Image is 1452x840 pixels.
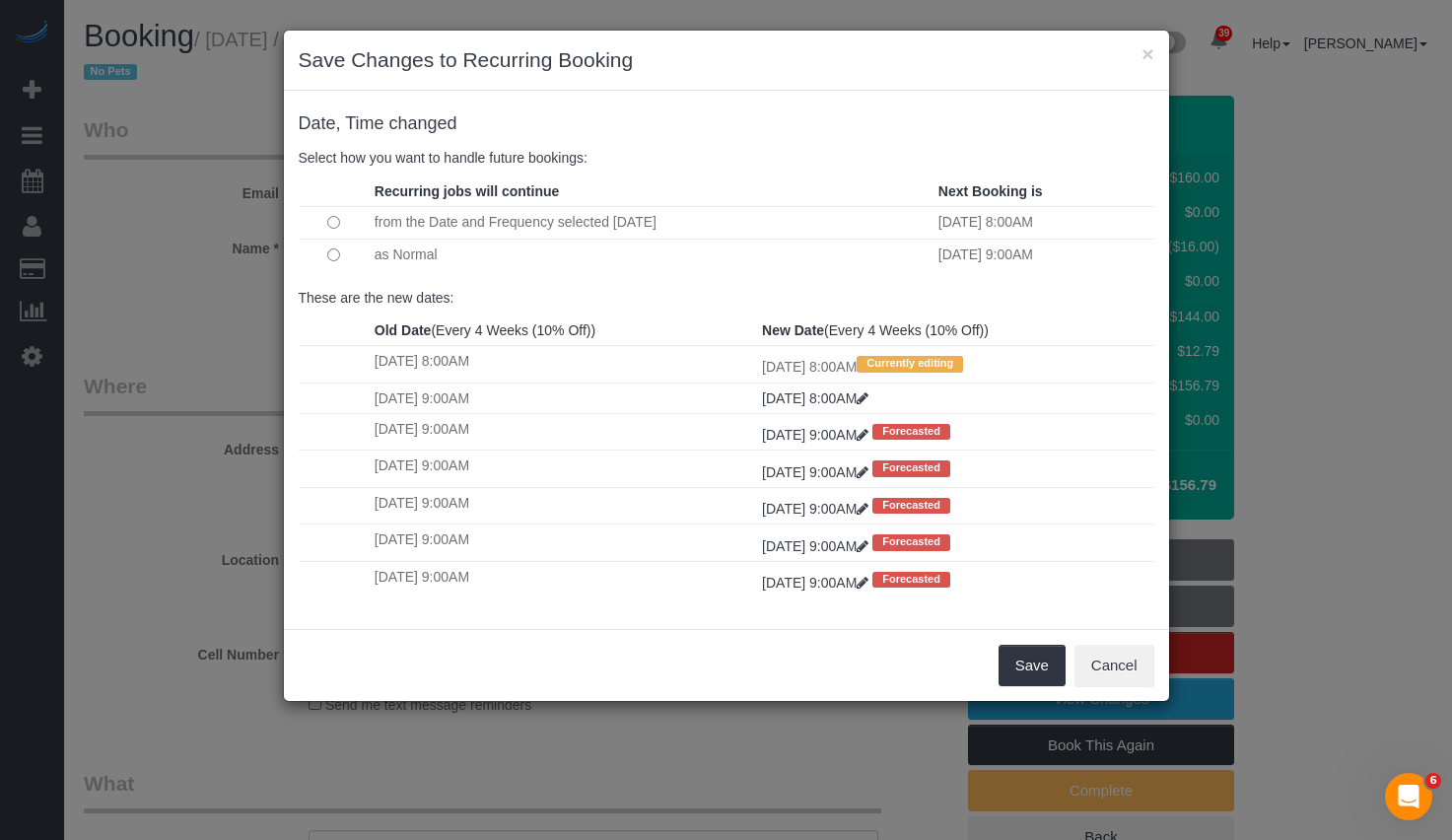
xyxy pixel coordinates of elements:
[762,501,872,517] a: [DATE] 9:00AM
[299,45,1154,75] h3: Save Changes to Recurring Booking
[299,114,1154,134] h4: changed
[762,322,824,338] strong: New Date
[299,148,1154,168] p: Select how you want to handle future bookings:
[370,346,757,383] td: [DATE] 8:00AM
[762,427,872,443] a: [DATE] 9:00AM
[872,424,950,440] span: Forecasted
[370,315,757,346] th: (Every 4 Weeks (10% Off))
[370,383,757,413] td: [DATE] 9:00AM
[370,451,757,487] td: [DATE] 9:00AM
[370,561,757,597] td: [DATE] 9:00AM
[1385,773,1432,820] iframe: Intercom live chat
[933,206,1154,239] td: [DATE] 8:00AM
[375,322,432,338] strong: Old Date
[1074,645,1154,686] button: Cancel
[857,356,963,372] span: Currently editing
[1141,43,1153,64] button: ×
[757,346,1153,383] td: [DATE] 8:00AM
[299,113,384,133] span: Date, Time
[999,645,1066,686] button: Save
[370,413,757,450] td: [DATE] 9:00AM
[938,183,1043,199] strong: Next Booking is
[872,498,950,514] span: Forecasted
[762,538,872,554] a: [DATE] 9:00AM
[370,206,933,239] td: from the Date and Frequency selected [DATE]
[370,525,757,561] td: [DATE] 9:00AM
[872,572,950,588] span: Forecasted
[762,390,868,406] a: [DATE] 8:00AM
[375,183,559,199] strong: Recurring jobs will continue
[762,575,872,591] a: [DATE] 9:00AM
[872,460,950,476] span: Forecasted
[762,464,872,480] a: [DATE] 9:00AM
[1425,773,1441,789] span: 6
[370,239,933,271] td: as Normal
[933,239,1154,271] td: [DATE] 9:00AM
[299,288,1154,308] p: These are the new dates:
[370,487,757,524] td: [DATE] 9:00AM
[872,534,950,550] span: Forecasted
[757,315,1153,346] th: (Every 4 Weeks (10% Off))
